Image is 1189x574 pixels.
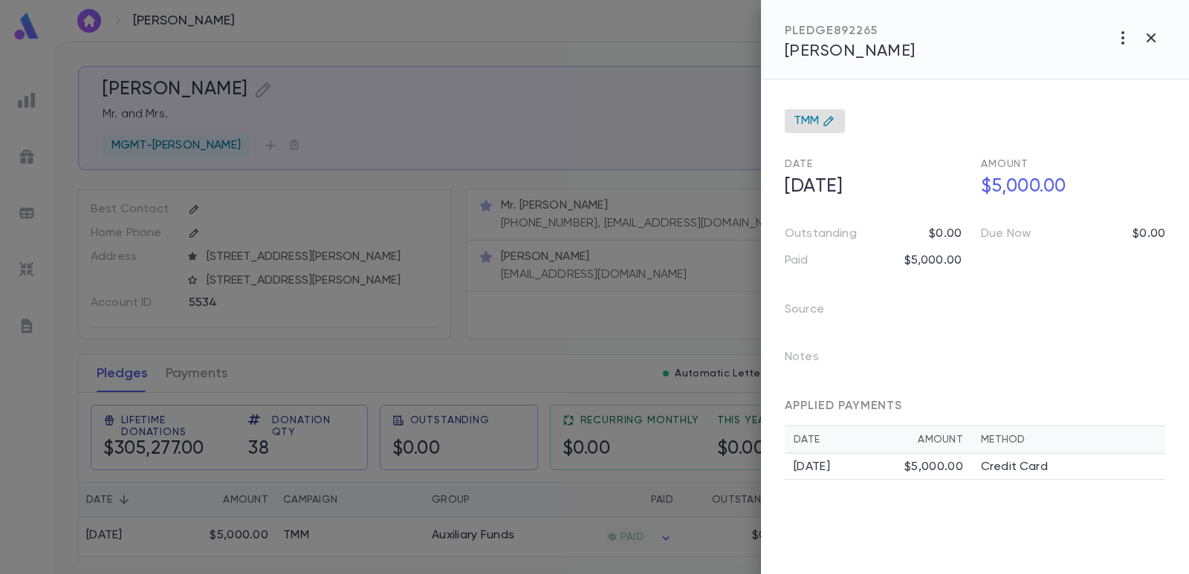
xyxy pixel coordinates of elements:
p: Credit Card [981,460,1048,474]
div: Date [794,434,918,446]
h5: $5,000.00 [972,172,1165,203]
th: Method [972,426,1165,454]
div: [DATE] [794,460,904,474]
p: $5,000.00 [904,253,962,268]
div: Amount [918,434,963,446]
span: Amount [981,159,1028,169]
span: APPLIED PAYMENTS [785,400,902,412]
div: $5,000.00 [904,460,963,474]
div: TMM [785,109,845,133]
h5: [DATE] [776,172,969,203]
span: [PERSON_NAME] [785,43,916,59]
span: TMM [794,114,819,128]
p: Source [785,298,848,327]
span: Date [785,159,812,169]
p: Due Now [981,226,1031,241]
p: Paid [785,253,809,268]
p: Notes [785,345,843,375]
div: PLEDGE 892265 [785,24,916,39]
p: $0.00 [1133,226,1165,241]
p: Outstanding [785,226,857,241]
p: $0.00 [929,226,962,241]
